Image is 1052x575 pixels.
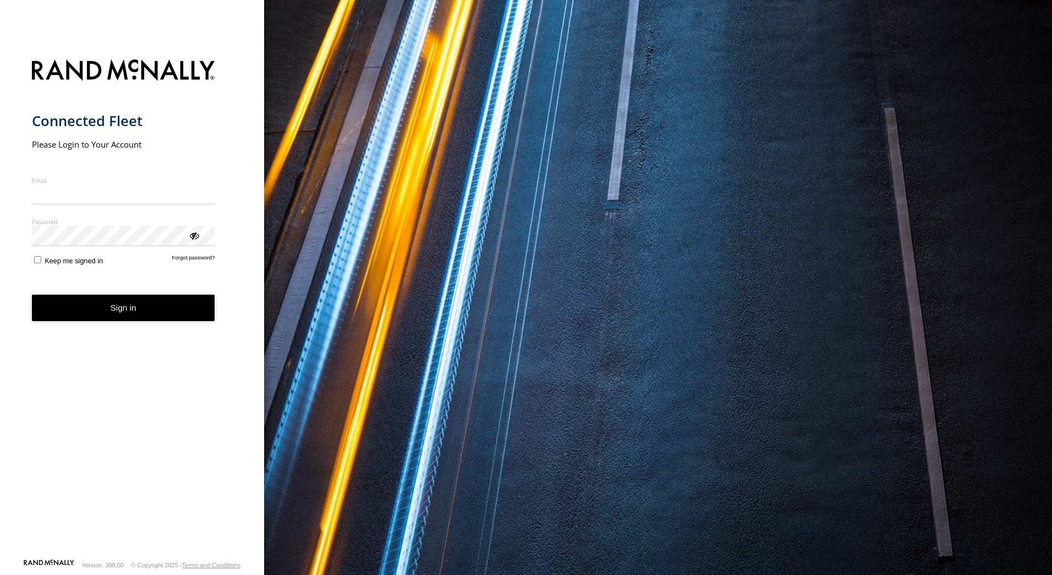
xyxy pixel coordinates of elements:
[131,562,240,568] div: © Copyright 2025 -
[32,139,215,150] h2: Please Login to Your Account
[24,560,74,571] a: Visit our Website
[32,176,215,185] label: Email
[34,256,41,263] input: Keep me signed in
[188,230,199,241] div: ViewPassword
[182,562,240,568] a: Terms and Conditions
[45,257,103,265] span: Keep me signed in
[32,295,215,322] button: Sign in
[32,57,215,85] img: Rand McNally
[172,254,215,265] a: Forgot password?
[32,112,215,130] h1: Connected Fleet
[82,562,124,568] div: Version: 308.00
[32,218,215,226] label: Password
[32,53,233,558] form: main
